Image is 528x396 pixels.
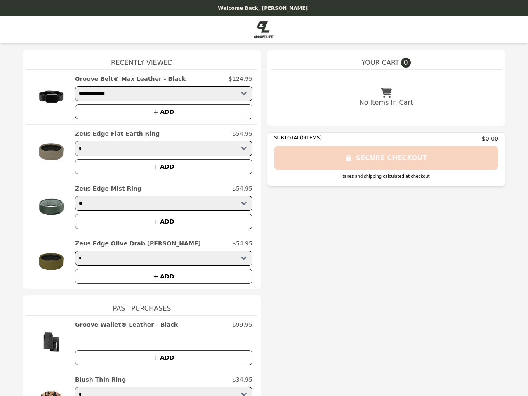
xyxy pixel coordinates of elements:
[26,295,257,315] h1: Past Purchases
[75,350,252,365] button: + ADD
[232,375,252,384] p: $34.95
[232,130,252,138] p: $54.95
[75,141,252,156] select: Select a product variant
[75,214,252,229] button: + ADD
[31,75,71,119] img: Groove Belt® Max Leather - Black
[75,239,201,247] h2: Zeus Edge Olive Drab [PERSON_NAME]
[75,251,252,266] select: Select a product variant
[75,159,252,174] button: + ADD
[232,321,252,329] p: $99.95
[75,104,252,119] button: + ADD
[75,130,160,138] h2: Zeus Edge Flat Earth Ring
[300,135,322,141] span: ( 0 ITEMS)
[229,75,252,83] p: $124.95
[31,130,71,174] img: Zeus Edge Flat Earth Ring
[482,134,498,143] span: $0.00
[254,21,274,38] img: Brand Logo
[31,239,71,284] img: Zeus Edge Olive Drab Ring
[26,49,257,69] h1: Recently Viewed
[75,375,126,384] h2: Blush Thin Ring
[75,196,252,211] select: Select a product variant
[401,58,411,68] span: 0
[75,86,252,101] select: Select a product variant
[5,5,523,12] p: Welcome Back, [PERSON_NAME]!
[75,269,252,284] button: + ADD
[31,321,71,365] img: Groove Wallet® Leather - Black
[232,184,252,193] p: $54.95
[75,184,141,193] h2: Zeus Edge Mist Ring
[274,173,498,179] div: taxes and shipping calculated at checkout
[361,58,399,68] span: YOUR CART
[274,135,300,141] span: SUBTOTAL
[359,98,413,108] p: No Items In Cart
[232,239,252,247] p: $54.95
[75,321,178,329] h2: Groove Wallet® Leather - Black
[75,75,186,83] h2: Groove Belt® Max Leather - Black
[31,184,71,229] img: Zeus Edge Mist Ring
